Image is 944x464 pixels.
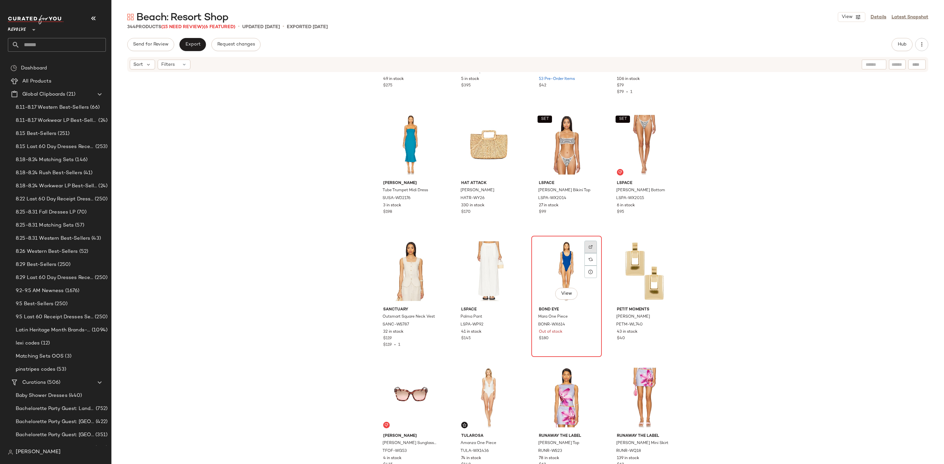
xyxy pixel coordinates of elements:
span: 8.11-8.17 Western Best-Sellers [16,104,89,111]
span: Outsmart Square Neck Vest [383,314,435,320]
span: [PERSON_NAME] [616,314,650,320]
span: 344 [127,25,136,29]
span: (422) [94,418,108,426]
span: 8.18-8.24 Rush Best-Sellers [16,169,82,177]
img: TFOF-WG53_V1.jpg [378,364,444,431]
span: 1 [398,343,400,347]
span: [PERSON_NAME] Bikini Top [538,188,590,194]
img: svg%3e [384,423,388,427]
span: LSPA-WX2014 [538,195,566,201]
span: $95 [617,209,624,215]
span: 8.26 Western Best-Sellers [16,248,78,255]
span: [PERSON_NAME] [383,180,439,186]
span: $79 [617,90,624,94]
span: 106 in stock [617,76,640,82]
span: (250) [56,261,70,269]
button: Request changes [211,38,261,51]
span: Export [185,42,200,47]
img: TULA-WX1436_V1.jpg [456,364,522,431]
span: 8.29 Last 60 Day Dresses Receipts [16,274,93,282]
span: (351) [94,431,108,439]
span: 8.25-8.31 Fall Dresses LP [16,209,76,216]
div: Products [127,24,235,30]
span: Bachelorette Party Guest: Landing Page [16,405,94,413]
span: 8.18-8.24 Matching Sets [16,156,74,164]
span: SET [541,117,549,121]
span: TULA-WX1436 [461,448,489,454]
span: Filters [161,61,175,68]
span: 8.25-8.31 Matching Sets [16,222,74,229]
span: HATR-WY26 [461,195,484,201]
span: [PERSON_NAME] [16,448,61,456]
span: $119 [383,343,392,347]
span: (21) [65,91,75,98]
span: [PERSON_NAME] [383,433,439,439]
span: $170 [461,209,471,215]
span: (1094) [90,326,108,334]
button: Hub [892,38,913,51]
span: 8.22 Last 60 Day Receipt Dresses [16,195,93,203]
p: updated [DATE] [242,24,280,30]
span: View [841,14,853,20]
span: 32 in stock [383,329,403,335]
span: (70) [76,209,87,216]
img: BONR-WX614_V1.jpg [534,238,600,304]
img: PETM-WL740_V1.jpg [612,238,678,304]
button: View [555,288,578,300]
span: (752) [94,405,108,413]
span: 9.5 Best-Sellers [16,300,53,308]
span: 139 in stock [617,455,639,461]
span: 8.15 Best-Sellers [16,130,56,138]
span: 4 in stock [383,455,402,461]
span: Curations [22,379,46,386]
span: $42 [539,83,546,89]
span: • [238,23,240,31]
span: (146) [74,156,88,164]
span: Dashboard [21,65,47,72]
button: View [838,12,865,22]
span: 1 [630,90,632,94]
span: View [561,291,572,296]
span: • [624,90,630,94]
span: Runaway The Label [539,433,594,439]
span: Send for Review [133,42,168,47]
a: Details [871,14,886,21]
img: svg%3e [462,423,466,427]
span: BONR-WX614 [538,322,565,328]
span: 8.11-8.17 Workwear LP Best-Sellers [16,117,97,124]
span: (250) [93,195,108,203]
span: 78 in stock [539,455,559,461]
span: $119 [383,336,392,342]
span: Tube Trumpet Midi Dress [383,188,428,194]
span: (250) [53,300,68,308]
span: Bachelorette Party Guest: [GEOGRAPHIC_DATA] [16,444,94,452]
span: Out of stock [539,329,562,335]
span: 74 in stock [461,455,481,461]
span: RUNR-WQ18 [616,448,641,454]
span: (12) [40,340,50,347]
span: pinstripes codes [16,366,55,373]
span: 9.5 Last 60 Receipt Dresses Selling [16,313,93,321]
span: SUSA-WD2176 [383,195,410,201]
img: LSPA-WX2014_V1.jpg [534,112,600,178]
img: RUNR-WQ18_V1.jpg [612,364,678,431]
button: SET [616,116,630,123]
span: LSPA-WP92 [461,322,483,328]
span: LSPACE [539,180,594,186]
span: [PERSON_NAME] Mini Skirt [616,440,668,446]
span: $145 [461,336,471,342]
span: (15 Need Review) [161,25,204,29]
span: Bond Eye [539,307,594,313]
span: (250) [93,274,108,282]
span: 9.2-9.5 AM Newness [16,287,64,295]
span: (6 Featured) [204,25,235,29]
span: 8.29 Best-Sellers [16,261,56,269]
img: SUSA-WD2176_V1.jpg [378,112,444,178]
span: Request changes [217,42,255,47]
span: (41) [82,169,93,177]
span: [PERSON_NAME] Bottom [616,188,665,194]
span: TFOF-WG53 [383,448,407,454]
button: Send for Review [127,38,174,51]
span: (52) [78,248,88,255]
span: (506) [46,379,60,386]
